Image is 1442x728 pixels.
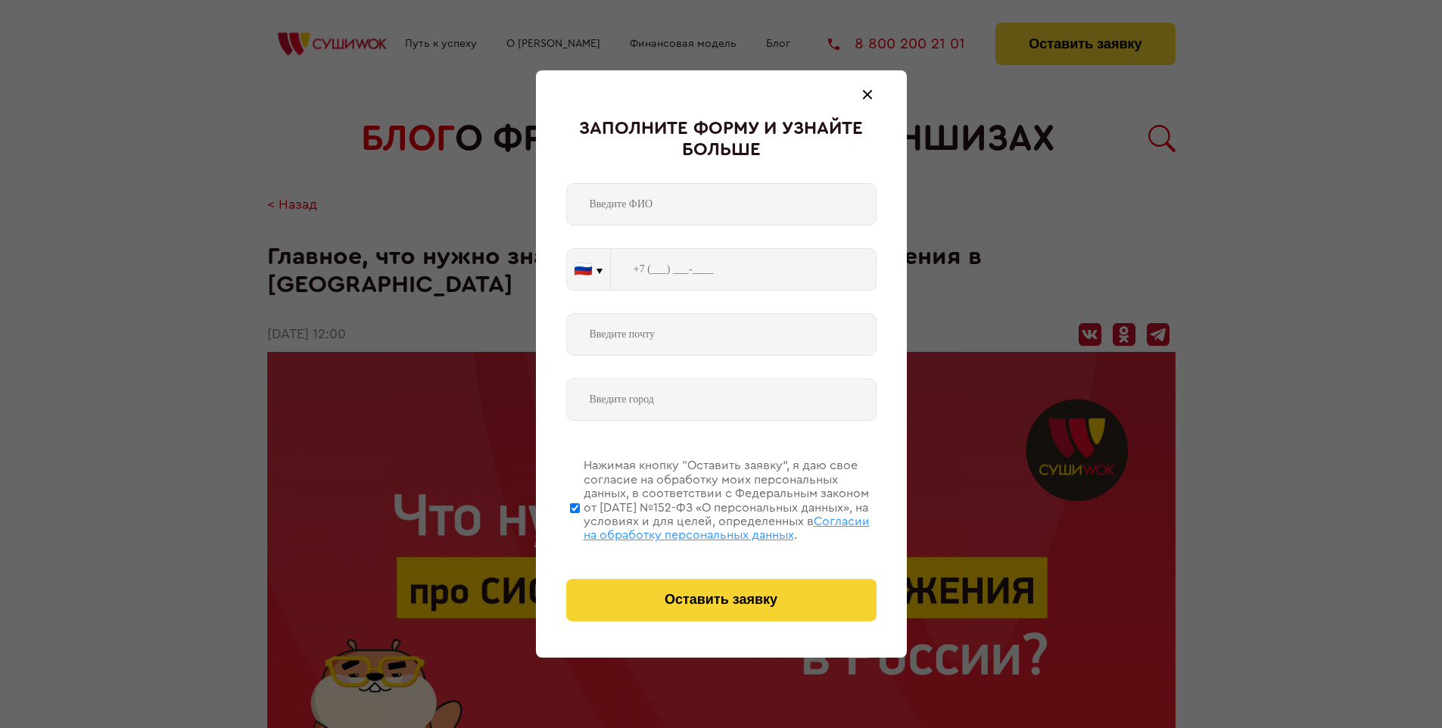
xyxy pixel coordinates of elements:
input: +7 (___) ___-____ [611,248,877,291]
input: Введите город [566,378,877,421]
span: Согласии на обработку персональных данных [584,515,870,541]
div: Заполните форму и узнайте больше [566,119,877,160]
input: Введите ФИО [566,183,877,226]
button: 🇷🇺 [567,249,610,290]
input: Введите почту [566,313,877,356]
button: Оставить заявку [566,579,877,621]
div: Нажимая кнопку “Оставить заявку”, я даю свое согласие на обработку моих персональных данных, в со... [584,459,877,542]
